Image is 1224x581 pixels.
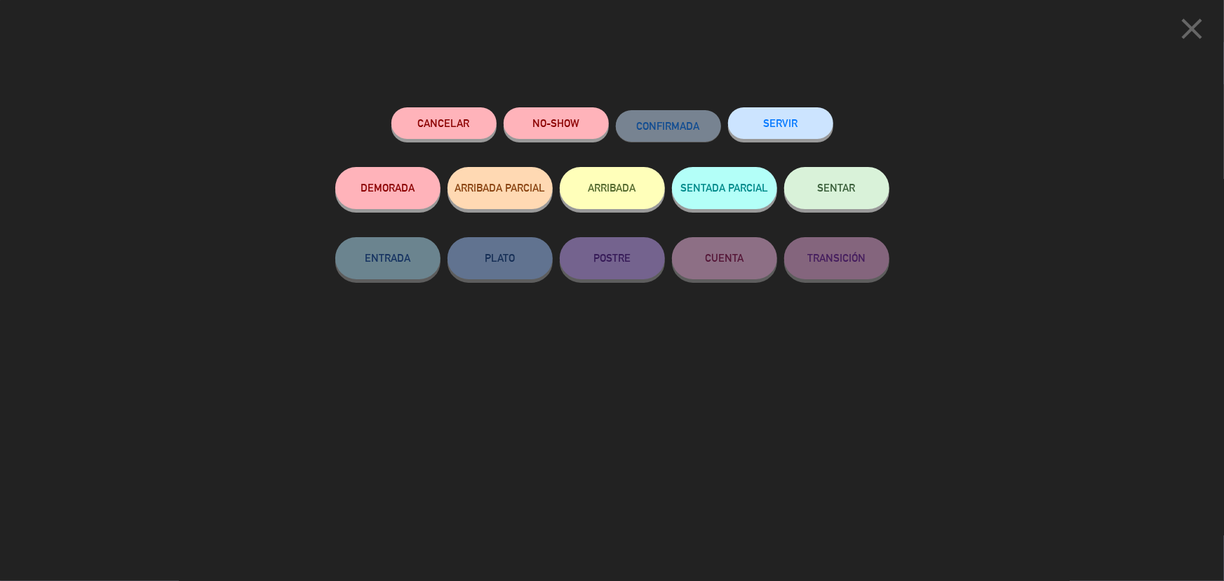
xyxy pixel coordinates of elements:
[448,167,553,209] button: ARRIBADA PARCIAL
[504,107,609,139] button: NO-SHOW
[455,182,545,194] span: ARRIBADA PARCIAL
[391,107,497,139] button: Cancelar
[784,237,889,279] button: TRANSICIÓN
[818,182,856,194] span: SENTAR
[335,167,440,209] button: DEMORADA
[448,237,553,279] button: PLATO
[728,107,833,139] button: SERVIR
[560,237,665,279] button: POSTRE
[1170,11,1213,52] button: close
[560,167,665,209] button: ARRIBADA
[672,237,777,279] button: CUENTA
[672,167,777,209] button: SENTADA PARCIAL
[335,237,440,279] button: ENTRADA
[1174,11,1209,46] i: close
[637,120,700,132] span: CONFIRMADA
[784,167,889,209] button: SENTAR
[616,110,721,142] button: CONFIRMADA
